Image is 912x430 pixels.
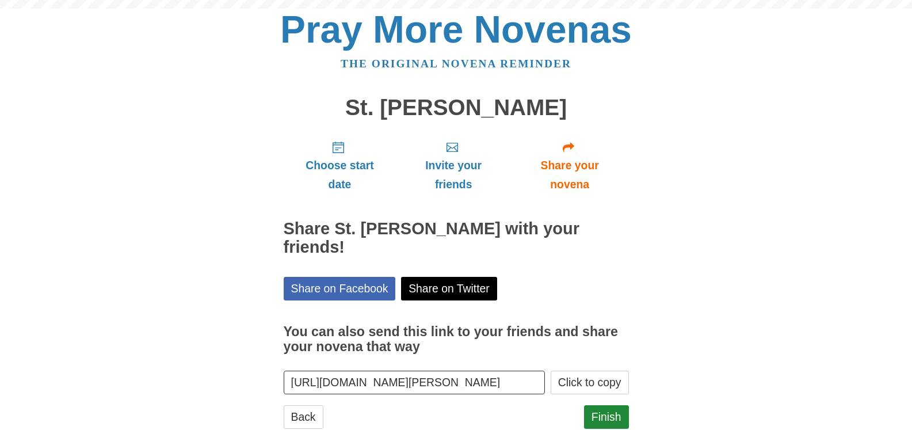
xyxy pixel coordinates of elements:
[284,405,323,429] a: Back
[280,8,632,51] a: Pray More Novenas
[522,156,617,194] span: Share your novena
[396,131,510,200] a: Invite your friends
[511,131,629,200] a: Share your novena
[284,325,629,354] h3: You can also send this link to your friends and share your novena that way
[284,131,396,200] a: Choose start date
[284,277,396,300] a: Share on Facebook
[407,156,499,194] span: Invite your friends
[295,156,385,194] span: Choose start date
[551,371,629,394] button: Click to copy
[284,220,629,257] h2: Share St. [PERSON_NAME] with your friends!
[284,96,629,120] h1: St. [PERSON_NAME]
[584,405,629,429] a: Finish
[341,58,571,70] a: The original novena reminder
[401,277,497,300] a: Share on Twitter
